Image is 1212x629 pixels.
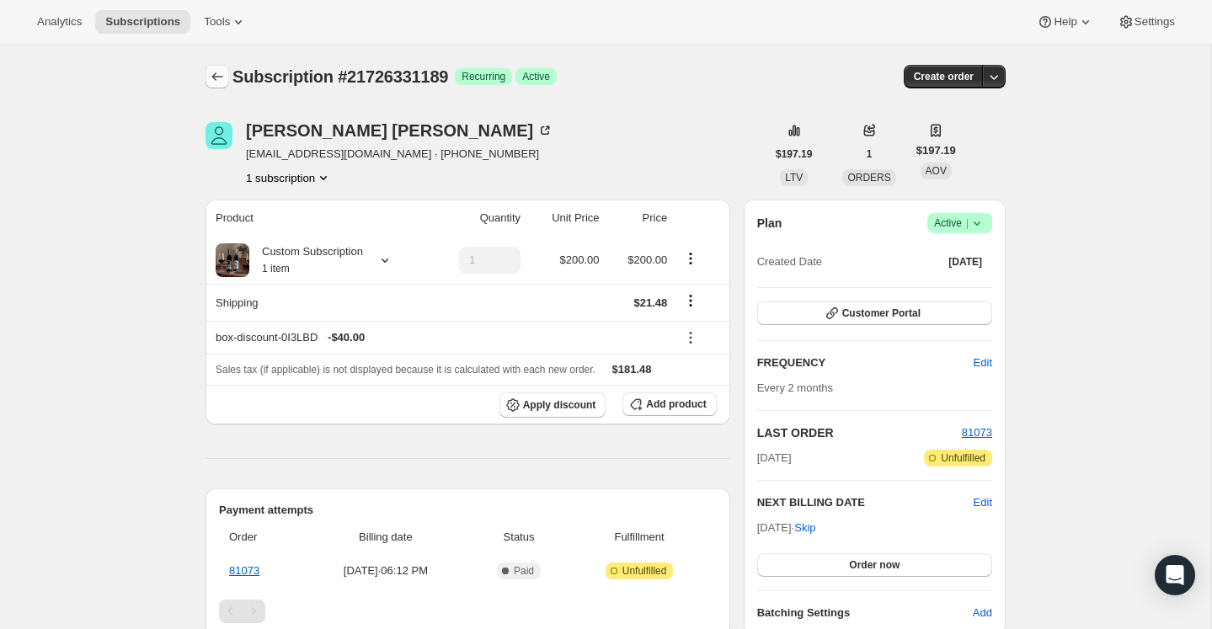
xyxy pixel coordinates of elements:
span: [DATE] · 06:12 PM [306,562,465,579]
span: Every 2 months [757,381,833,394]
button: Add product [622,392,716,416]
div: Open Intercom Messenger [1155,555,1195,595]
button: Help [1027,10,1103,34]
span: [DATE] [757,450,792,466]
span: [DATE] · [757,521,816,534]
div: Custom Subscription [249,243,363,277]
span: Sales tax (if applicable) is not displayed because it is calculated with each new order. [216,364,595,376]
span: $200.00 [627,253,667,266]
span: Billing date [306,529,465,546]
span: Paid [514,564,534,578]
nav: Pagination [219,600,717,623]
div: box-discount-0I3LBD [216,329,667,346]
button: Product actions [677,249,704,268]
button: Settings [1108,10,1185,34]
h2: Plan [757,215,782,232]
button: Add [963,600,1002,626]
div: [PERSON_NAME] [PERSON_NAME] [246,122,553,139]
span: $21.48 [633,296,667,309]
button: 1 [857,142,883,166]
span: Edit [974,354,992,371]
span: $200.00 [560,253,600,266]
span: Active [934,215,985,232]
button: [DATE] [938,250,992,274]
button: Create order [904,65,984,88]
button: Analytics [27,10,92,34]
span: Apply discount [523,398,596,412]
span: Subscriptions [105,15,180,29]
th: Price [605,200,673,237]
span: [DATE] [948,255,982,269]
h2: Payment attempts [219,502,717,519]
span: Created Date [757,253,822,270]
span: [EMAIL_ADDRESS][DOMAIN_NAME] · [PHONE_NUMBER] [246,146,553,163]
span: Recurring [462,70,505,83]
th: Unit Price [526,200,604,237]
button: 81073 [962,424,992,441]
a: 81073 [962,426,992,439]
span: 1 [867,147,873,161]
small: 1 item [262,263,290,275]
button: $197.19 [766,142,822,166]
h2: NEXT BILLING DATE [757,494,974,511]
span: Order now [849,558,900,572]
span: $181.48 [612,363,652,376]
span: Create order [914,70,974,83]
button: Apply discount [499,392,606,418]
span: - $40.00 [328,329,365,346]
span: $197.19 [916,142,956,159]
span: Matthew Gibbs [206,122,232,149]
span: Add [973,605,992,621]
span: Subscription #21726331189 [232,67,448,86]
span: AOV [926,165,947,177]
span: Help [1054,15,1076,29]
button: Customer Portal [757,301,992,325]
span: Settings [1135,15,1175,29]
button: Edit [964,349,1002,376]
span: Analytics [37,15,82,29]
button: Skip [784,514,825,541]
button: Subscriptions [206,65,229,88]
th: Order [219,519,301,556]
span: Unfulfilled [941,451,985,465]
button: Tools [194,10,257,34]
span: Active [522,70,550,83]
h2: LAST ORDER [757,424,962,441]
button: Edit [974,494,992,511]
th: Product [206,200,428,237]
span: Customer Portal [842,307,921,320]
span: LTV [785,172,803,184]
span: Unfulfilled [622,564,667,578]
th: Quantity [428,200,526,237]
button: Product actions [246,169,332,186]
span: ORDERS [847,172,890,184]
span: Skip [794,520,815,536]
span: $197.19 [776,147,812,161]
a: 81073 [229,564,259,577]
th: Shipping [206,284,428,321]
span: Tools [204,15,230,29]
span: Add product [646,397,706,411]
h6: Batching Settings [757,605,973,621]
span: Status [476,529,563,546]
button: Subscriptions [95,10,190,34]
span: | [966,216,969,230]
h2: FREQUENCY [757,354,974,371]
span: Fulfillment [572,529,706,546]
img: product img [216,243,249,277]
button: Order now [757,553,992,577]
button: Shipping actions [677,291,704,310]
